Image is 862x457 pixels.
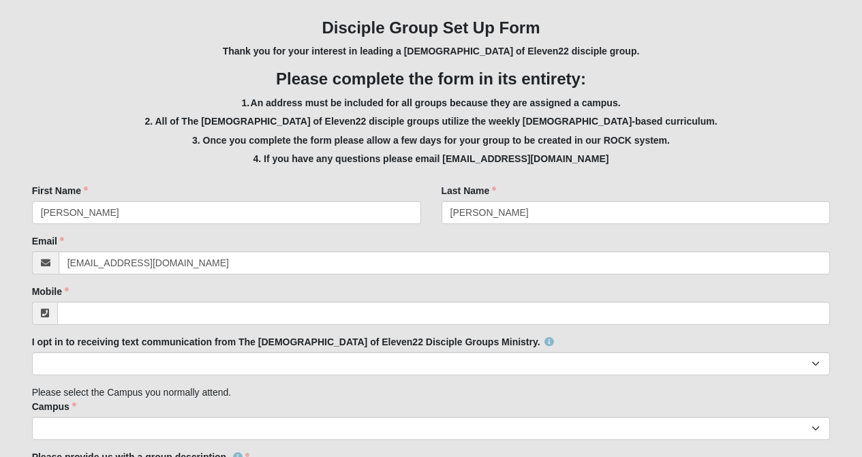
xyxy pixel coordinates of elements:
[32,400,76,413] label: Campus
[32,335,554,349] label: I opt in to receiving text communication from The [DEMOGRAPHIC_DATA] of Eleven22 Disciple Groups ...
[32,234,64,248] label: Email
[32,69,831,89] h3: Please complete the form in its entirety:
[32,184,88,198] label: First Name
[32,18,831,38] h3: Disciple Group Set Up Form
[32,135,831,146] h5: 3. Once you complete the form please allow a few days for your group to be created in our ROCK sy...
[32,116,831,127] h5: 2. All of The [DEMOGRAPHIC_DATA] of Eleven22 disciple groups utilize the weekly [DEMOGRAPHIC_DATA...
[32,285,69,298] label: Mobile
[32,46,831,57] h5: Thank you for your interest in leading a [DEMOGRAPHIC_DATA] of Eleven22 disciple group.
[32,153,831,165] h5: 4. If you have any questions please email [EMAIL_ADDRESS][DOMAIN_NAME]
[442,184,497,198] label: Last Name
[32,97,831,109] h5: 1. An address must be included for all groups because they are assigned a campus.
